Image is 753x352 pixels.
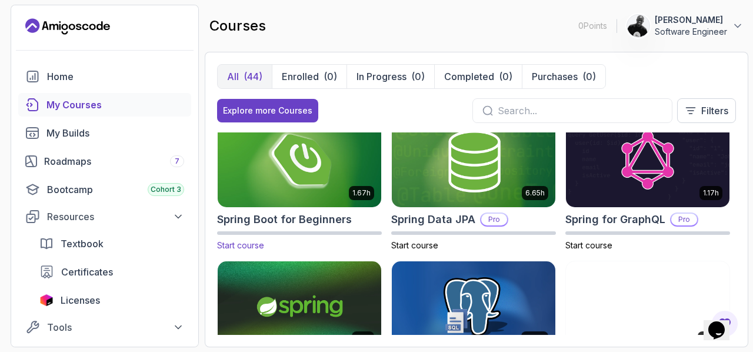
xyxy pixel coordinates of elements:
[223,105,312,117] div: Explore more Courses
[324,69,337,84] div: (0)
[47,320,184,334] div: Tools
[32,232,191,255] a: textbook
[532,69,578,84] p: Purchases
[214,113,385,209] img: Spring Boot for Beginners card
[47,182,184,197] div: Bootcamp
[282,69,319,84] p: Enrolled
[18,178,191,201] a: bootcamp
[701,334,719,343] p: 1.28h
[481,214,507,225] p: Pro
[499,69,512,84] div: (0)
[411,69,425,84] div: (0)
[32,288,191,312] a: licenses
[217,99,318,122] button: Explore more Courses
[217,240,264,250] span: Start course
[227,69,239,84] p: All
[525,188,545,198] p: 6.65h
[444,69,494,84] p: Completed
[61,237,104,251] span: Textbook
[356,69,407,84] p: In Progress
[25,17,110,36] a: Landing page
[18,317,191,338] button: Tools
[578,20,607,32] p: 0 Points
[704,305,741,340] iframe: chat widget
[218,65,272,88] button: All(44)
[272,65,346,88] button: Enrolled(0)
[352,188,371,198] p: 1.67h
[244,69,262,84] div: (44)
[565,211,665,228] h2: Spring for GraphQL
[566,115,729,207] img: Spring for GraphQL card
[627,15,649,37] img: user profile image
[701,104,728,118] p: Filters
[39,294,54,306] img: jetbrains icon
[46,98,184,112] div: My Courses
[582,69,596,84] div: (0)
[677,98,736,123] button: Filters
[47,210,184,224] div: Resources
[46,126,184,140] div: My Builds
[355,334,371,343] p: 1.12h
[18,121,191,145] a: builds
[61,293,100,307] span: Licenses
[525,334,545,343] p: 3.39h
[391,240,438,250] span: Start course
[655,26,727,38] p: Software Engineer
[18,150,191,173] a: roadmaps
[655,14,727,26] p: [PERSON_NAME]
[44,154,184,168] div: Roadmaps
[32,260,191,284] a: certificates
[434,65,522,88] button: Completed(0)
[18,206,191,227] button: Resources
[346,65,434,88] button: In Progress(0)
[671,214,697,225] p: Pro
[175,157,179,166] span: 7
[18,93,191,117] a: courses
[18,65,191,88] a: home
[498,104,662,118] input: Search...
[217,211,352,228] h2: Spring Boot for Beginners
[61,265,113,279] span: Certificates
[565,240,612,250] span: Start course
[703,188,719,198] p: 1.17h
[47,69,184,84] div: Home
[392,115,555,207] img: Spring Data JPA card
[151,185,181,194] span: Cohort 3
[209,16,266,35] h2: courses
[522,65,605,88] button: Purchases(0)
[391,211,475,228] h2: Spring Data JPA
[627,14,744,38] button: user profile image[PERSON_NAME]Software Engineer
